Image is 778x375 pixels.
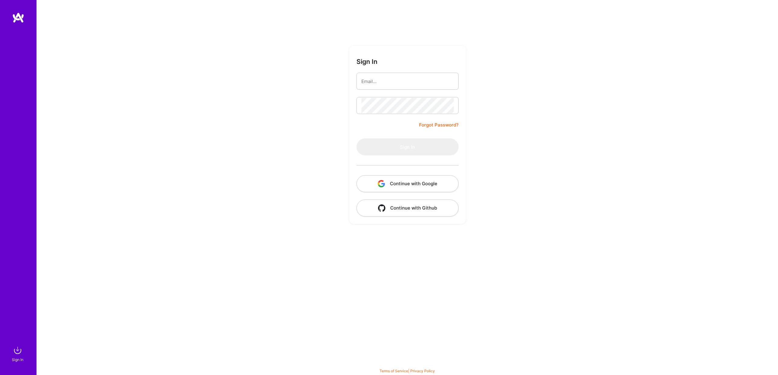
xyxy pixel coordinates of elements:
button: Continue with Google [356,175,459,192]
h3: Sign In [356,58,377,65]
button: Continue with Github [356,200,459,217]
a: sign inSign In [13,344,24,363]
div: Sign In [12,356,23,363]
a: Terms of Service [380,369,408,373]
a: Privacy Policy [410,369,435,373]
span: | [380,369,435,373]
a: Forgot Password? [419,121,459,129]
img: icon [378,180,385,187]
img: icon [378,204,385,212]
button: Sign In [356,138,459,155]
div: © 2025 ATeams Inc., All rights reserved. [36,357,778,372]
input: Email... [361,74,454,89]
img: sign in [12,344,24,356]
img: logo [12,12,24,23]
